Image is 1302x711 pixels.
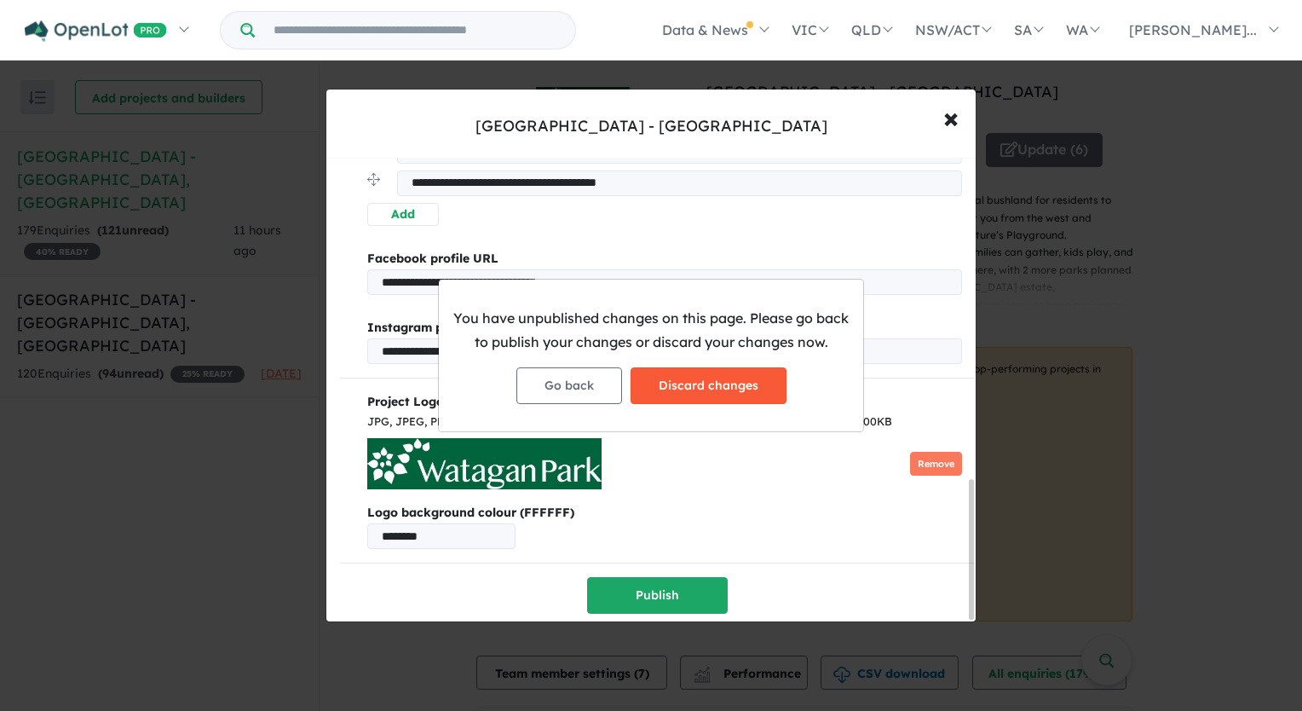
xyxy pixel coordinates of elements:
button: Discard changes [631,367,786,404]
button: Go back [516,367,622,404]
span: [PERSON_NAME]... [1129,21,1257,38]
input: Try estate name, suburb, builder or developer [258,12,572,49]
p: You have unpublished changes on this page. Please go back to publish your changes or discard your... [452,307,850,353]
img: Openlot PRO Logo White [25,20,167,42]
